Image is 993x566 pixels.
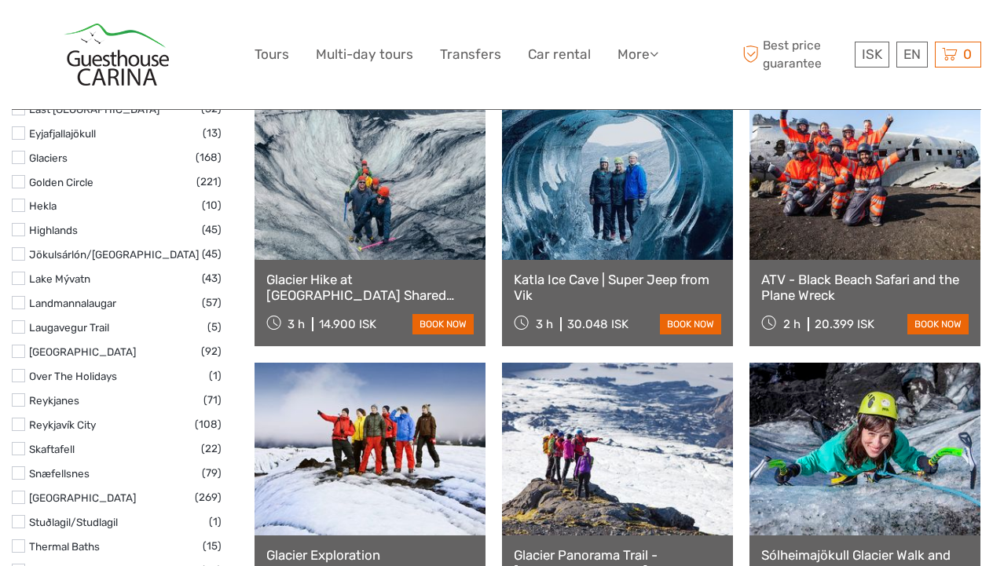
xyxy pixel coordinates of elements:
[896,42,928,68] div: EN
[29,418,96,431] a: Reykjavík City
[201,440,222,458] span: (22)
[29,491,136,504] a: [GEOGRAPHIC_DATA]
[266,547,474,563] a: Glacier Exploration
[412,314,474,334] a: book now
[29,272,90,285] a: Lake Mývatn
[209,367,222,385] span: (1)
[288,317,305,331] span: 3 h
[29,297,116,309] a: Landmannalaugar
[961,46,974,62] span: 0
[862,46,882,62] span: ISK
[29,199,57,212] a: Hekla
[528,43,591,66] a: Car rental
[203,391,222,409] span: (71)
[739,37,852,71] span: Best price guarantee
[203,124,222,142] span: (13)
[202,245,222,263] span: (45)
[29,443,75,455] a: Skaftafell
[29,103,159,115] a: East [GEOGRAPHIC_DATA]
[29,248,199,261] a: Jökulsárlón/[GEOGRAPHIC_DATA]
[29,516,118,528] a: Stuðlagil/Studlagil
[29,321,109,334] a: Laugavegur Trail
[202,269,222,287] span: (43)
[514,272,721,304] a: Katla Ice Cave | Super Jeep from Vik
[202,196,222,214] span: (10)
[29,127,96,140] a: Eyjafjallajökull
[202,221,222,239] span: (45)
[195,488,222,506] span: (269)
[181,24,200,43] button: Open LiveChat chat widget
[22,27,178,40] p: We're away right now. Please check back later!
[29,224,78,236] a: Highlands
[29,345,136,358] a: [GEOGRAPHIC_DATA]
[196,148,222,166] span: (168)
[201,342,222,360] span: (92)
[440,43,501,66] a: Transfers
[64,24,169,86] img: 893-d42c7f2b-59bd-45ae-8429-b17589f84f67_logo_big.jpg
[29,394,79,407] a: Reykjanes
[202,294,222,312] span: (57)
[207,318,222,336] span: (5)
[196,173,222,191] span: (221)
[783,317,801,331] span: 2 h
[536,317,553,331] span: 3 h
[761,272,969,304] a: ATV - Black Beach Safari and the Plane Wreck
[266,272,474,304] a: Glacier Hike at [GEOGRAPHIC_DATA] Shared Experience
[29,176,93,188] a: Golden Circle
[319,317,376,331] div: 14.900 ISK
[29,540,100,553] a: Thermal Baths
[815,317,874,331] div: 20.399 ISK
[202,464,222,482] span: (79)
[316,43,413,66] a: Multi-day tours
[660,314,721,334] a: book now
[617,43,658,66] a: More
[203,537,222,555] span: (15)
[29,467,90,480] a: Snæfellsnes
[29,370,117,382] a: Over The Holidays
[255,43,289,66] a: Tours
[907,314,969,334] a: book now
[567,317,628,331] div: 30.048 ISK
[29,152,68,164] a: Glaciers
[195,415,222,433] span: (108)
[209,513,222,531] span: (1)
